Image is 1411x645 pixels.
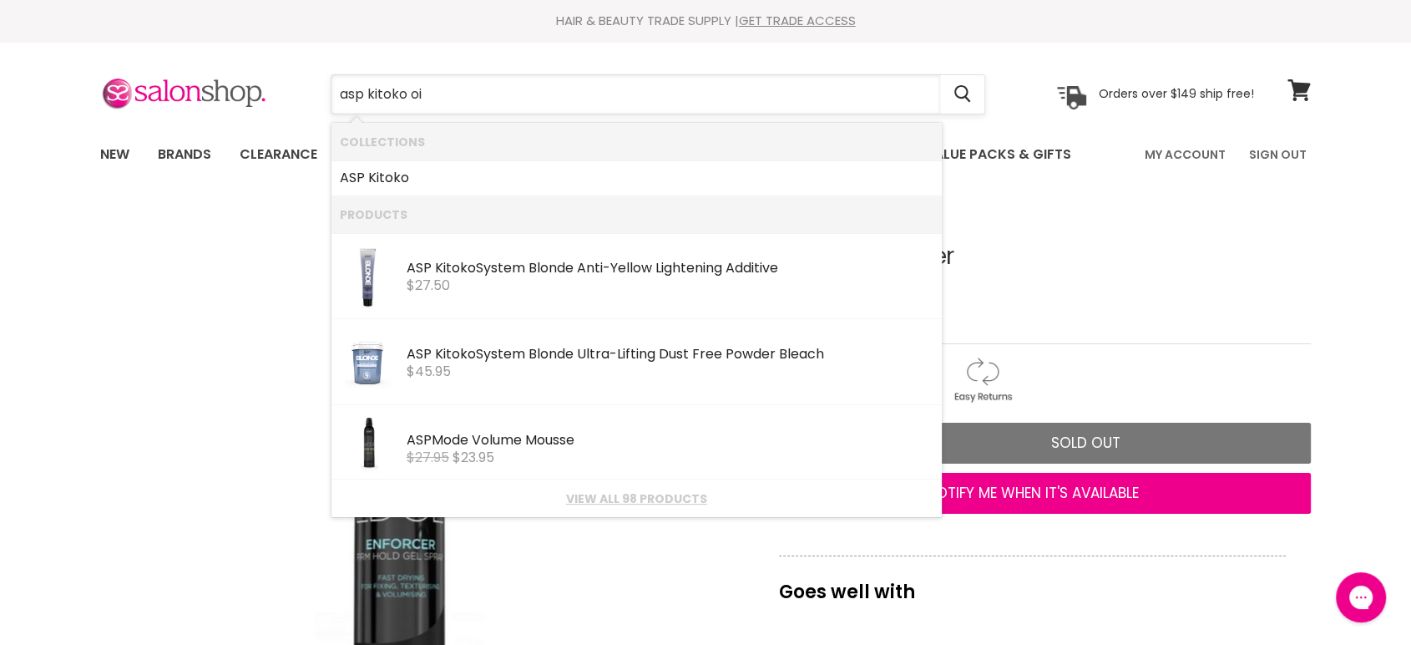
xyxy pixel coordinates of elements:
[754,244,1311,270] h1: ASP Edge Enforcer
[407,433,933,450] div: Mode Volume Mousse
[331,74,985,114] form: Product
[1099,86,1254,101] p: Orders over $149 ship free!
[331,480,942,517] li: View All
[754,473,1311,515] button: NOTIFY ME WHEN IT'S AVAILABLE
[407,448,449,467] s: $27.95
[79,13,1332,29] div: HAIR & BEAUTY TRADE SUPPLY |
[340,168,365,187] b: ASP
[435,258,476,277] b: Kitoko
[407,258,432,277] b: ASP
[331,319,942,405] li: Products: ASP Kitoko System Blonde Ultra-Lifting Dust Free Powder Bleach
[340,492,933,505] a: View all 98 products
[1239,137,1317,172] a: Sign Out
[1328,566,1394,628] iframe: Gorgias live chat messenger
[739,12,856,29] a: GET TRADE ACCESS
[331,233,942,319] li: Products: ASP Kitoko System Blonde Anti-Yellow Lightening Additive
[407,261,933,278] div: System Blonde Anti-Yellow Lightening Additive
[145,137,224,172] a: Brands
[435,344,476,363] b: Kitoko
[345,328,392,398] img: Screen_Shot_2020-02-27_at_12.31.17_pm_200x.png
[348,241,390,312] img: Screen_Shot_2020-02-27_at_12.32.12_pm_200x.png
[1135,137,1236,172] a: My Account
[407,344,432,363] b: ASP
[227,137,330,172] a: Clearance
[453,448,494,467] span: $23.95
[779,556,1286,611] p: Goes well with
[913,137,1084,172] a: Value Packs & Gifts
[79,130,1332,179] nav: Main
[331,123,942,160] li: Collections
[407,276,450,295] span: $27.50
[940,75,984,114] button: Search
[331,160,942,196] li: Collections: ASP Kitoko
[1051,433,1120,453] span: Sold out
[88,137,142,172] a: New
[938,354,1026,405] img: returns.gif
[860,423,1311,465] button: Sold out
[331,196,942,233] li: Products
[331,75,940,114] input: Search
[407,430,432,449] b: ASP
[88,130,1110,179] ul: Main menu
[407,347,933,364] div: System Blonde Ultra-Lifting Dust Free Powder Bleach
[331,405,942,480] li: Products: ASP Mode Volume Mousse
[368,168,409,187] b: Kitoko
[340,414,398,472] img: Modevolume_200x.jpg
[407,362,451,381] span: $45.95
